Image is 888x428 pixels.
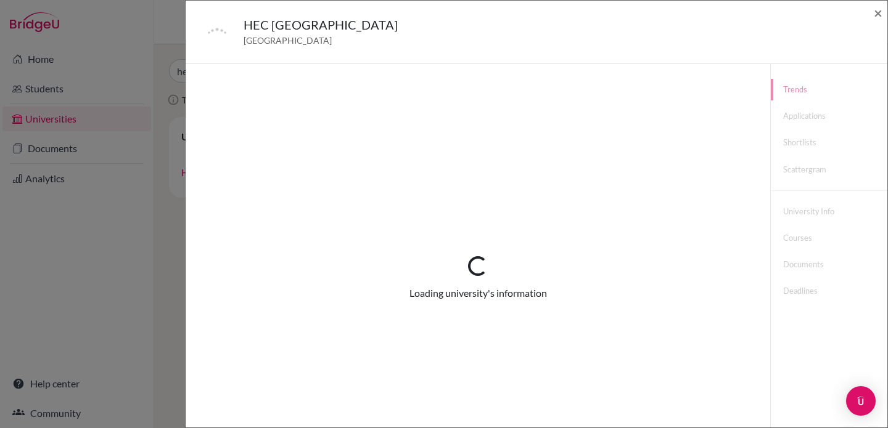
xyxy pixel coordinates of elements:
[846,386,876,416] div: Open Intercom Messenger
[874,4,882,22] span: ×
[409,286,547,301] div: Loading university's information
[874,6,882,20] button: Close
[244,15,398,34] h5: HEC [GEOGRAPHIC_DATA]
[200,15,234,49] img: default-university-logo-42dd438d0b49c2174d4c41c49dcd67eec2da6d16b3a2f6d5de70cc347232e317.png
[244,34,398,47] span: [GEOGRAPHIC_DATA]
